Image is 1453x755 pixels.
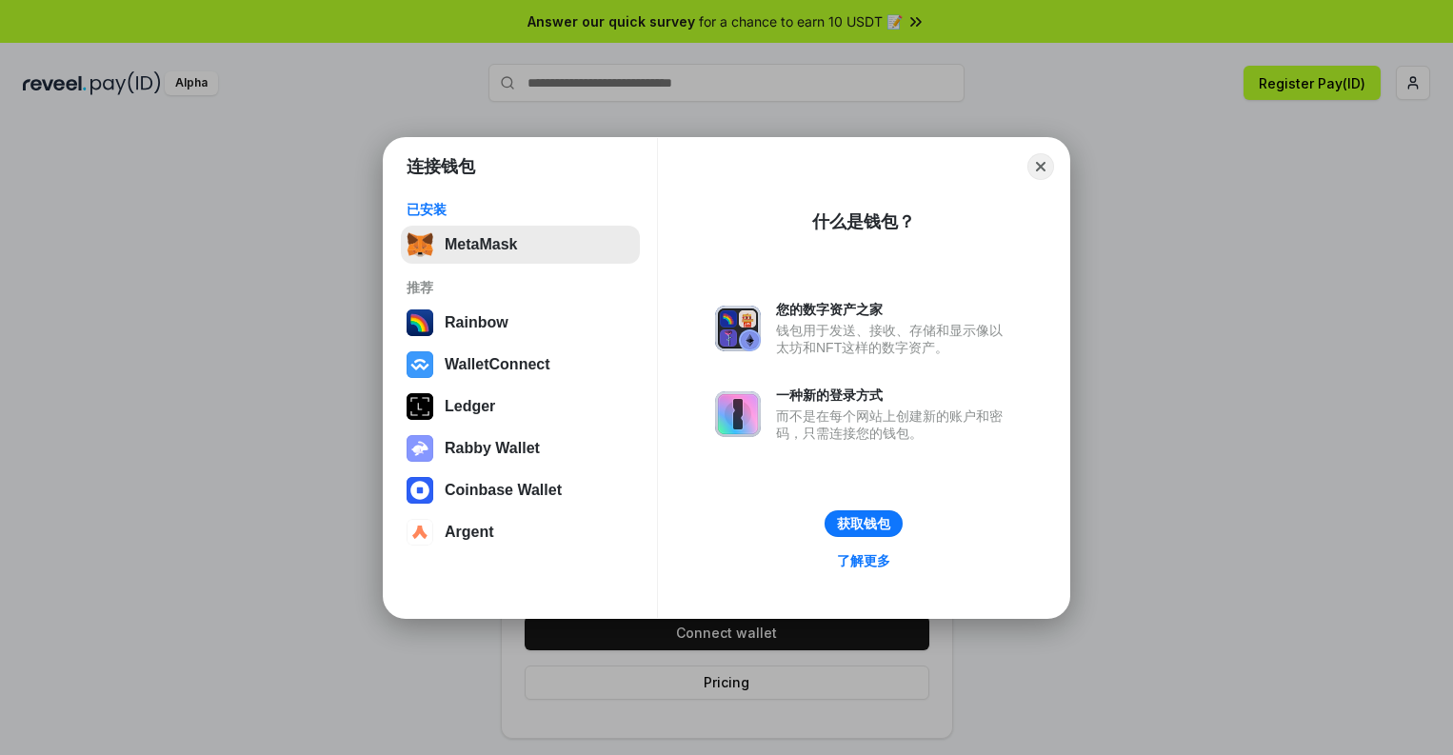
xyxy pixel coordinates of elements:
div: 一种新的登录方式 [776,387,1012,404]
div: 已安装 [407,201,634,218]
img: svg+xml,%3Csvg%20width%3D%2228%22%20height%3D%2228%22%20viewBox%3D%220%200%2028%2028%22%20fill%3D... [407,351,433,378]
div: Argent [445,524,494,541]
img: svg+xml,%3Csvg%20xmlns%3D%22http%3A%2F%2Fwww.w3.org%2F2000%2Fsvg%22%20width%3D%2228%22%20height%3... [407,393,433,420]
div: 钱包用于发送、接收、存储和显示像以太坊和NFT这样的数字资产。 [776,322,1012,356]
button: Close [1027,153,1054,180]
button: Rainbow [401,304,640,342]
div: 获取钱包 [837,515,890,532]
div: 推荐 [407,279,634,296]
img: svg+xml,%3Csvg%20fill%3D%22none%22%20height%3D%2233%22%20viewBox%3D%220%200%2035%2033%22%20width%... [407,231,433,258]
div: 了解更多 [837,552,890,569]
button: Rabby Wallet [401,429,640,467]
div: 什么是钱包？ [812,210,915,233]
h1: 连接钱包 [407,155,475,178]
button: 获取钱包 [825,510,903,537]
img: svg+xml,%3Csvg%20xmlns%3D%22http%3A%2F%2Fwww.w3.org%2F2000%2Fsvg%22%20fill%3D%22none%22%20viewBox... [407,435,433,462]
img: svg+xml,%3Csvg%20width%3D%2228%22%20height%3D%2228%22%20viewBox%3D%220%200%2028%2028%22%20fill%3D... [407,477,433,504]
div: WalletConnect [445,356,550,373]
button: Coinbase Wallet [401,471,640,509]
div: Coinbase Wallet [445,482,562,499]
img: svg+xml,%3Csvg%20xmlns%3D%22http%3A%2F%2Fwww.w3.org%2F2000%2Fsvg%22%20fill%3D%22none%22%20viewBox... [715,306,761,351]
button: WalletConnect [401,346,640,384]
div: Rabby Wallet [445,440,540,457]
div: MetaMask [445,236,517,253]
button: Argent [401,513,640,551]
img: svg+xml,%3Csvg%20width%3D%22120%22%20height%3D%22120%22%20viewBox%3D%220%200%20120%20120%22%20fil... [407,309,433,336]
div: Ledger [445,398,495,415]
div: 您的数字资产之家 [776,301,1012,318]
button: MetaMask [401,226,640,264]
button: Ledger [401,387,640,426]
img: svg+xml,%3Csvg%20xmlns%3D%22http%3A%2F%2Fwww.w3.org%2F2000%2Fsvg%22%20fill%3D%22none%22%20viewBox... [715,391,761,437]
a: 了解更多 [826,548,902,573]
img: svg+xml,%3Csvg%20width%3D%2228%22%20height%3D%2228%22%20viewBox%3D%220%200%2028%2028%22%20fill%3D... [407,519,433,546]
div: 而不是在每个网站上创建新的账户和密码，只需连接您的钱包。 [776,407,1012,442]
div: Rainbow [445,314,508,331]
